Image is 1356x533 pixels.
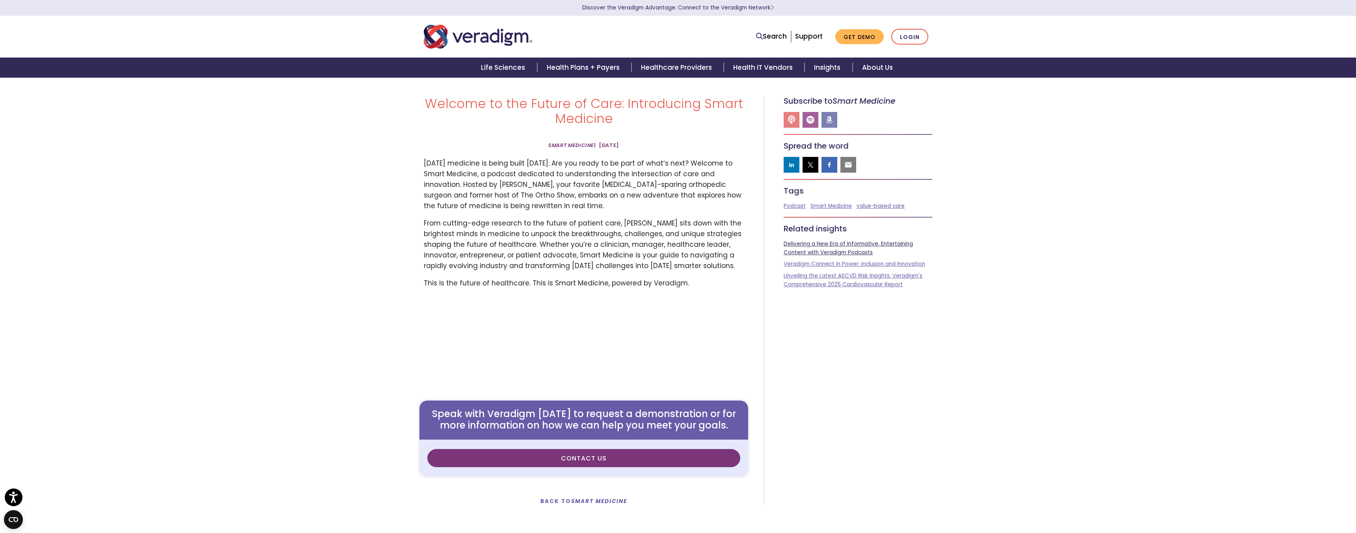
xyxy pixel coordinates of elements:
[784,202,806,210] a: Podcast
[784,224,932,233] h5: Related insights
[4,510,23,529] button: Open CMP widget
[784,186,932,196] h5: Tags
[857,202,905,210] a: value-based care
[784,240,913,256] a: Delivering a New Era of Informative, Entertaining Content with Veradigm Podcasts
[631,58,724,78] a: Healthcare Providers
[540,498,627,505] a: Back toSmart Medicine
[807,161,814,169] img: twitter sharing button
[771,4,774,11] span: Learn More
[835,29,884,45] a: Get Demo
[756,31,787,42] a: Search
[424,278,744,289] p: This is the future of healthcare. This is Smart Medicine, powered by Veradigm.
[582,4,774,11] a: Discover the Veradigm Advantage: Connect to the Veradigm NetworkLearn More
[571,498,627,505] em: Smart Medicine
[805,58,852,78] a: Insights
[424,158,744,212] p: [DATE] medicine is being built [DATE]. Are you ready to be part of what’s next? Welcome to Smart ...
[853,58,902,78] a: About Us
[784,272,922,288] a: Unveiling the Latest ASCVD Risk Insights: Veradigm's Comprehensive 2025 Cardiovascular Report
[724,58,805,78] a: Health IT Vendors
[537,58,631,78] a: Health Plans + Payers
[825,161,833,169] img: facebook sharing button
[424,96,744,127] h1: Welcome to the Future of Care: Introducing Smart Medicine
[424,24,532,50] img: Veradigm logo
[426,408,742,431] h3: Speak with Veradigm [DATE] to request a demonstration or for more information on how we can help ...
[784,112,799,128] a: Smart Medicine Apple Podcast
[427,449,740,467] a: Contact us
[795,32,823,41] a: Support
[471,58,537,78] a: Life Sciences
[1205,476,1347,524] iframe: Drift Chat Widget
[891,29,928,45] a: Login
[821,112,837,128] a: Smart Medicine Android Podcast
[424,218,744,272] p: From cutting-edge research to the future of patient care, [PERSON_NAME] sits down with the bright...
[810,202,852,210] a: Smart Medicine
[788,161,795,169] img: linkedin sharing button
[833,95,895,106] em: Smart Medicine
[803,112,818,128] a: Smart Medicine Spotify Podcast
[784,141,932,151] h5: Spread the word
[784,260,925,268] a: Veradigm Connect in Power: Inclusion and Innovation
[548,139,619,152] span: | [DATE]
[548,142,594,149] em: Smart Medicine
[844,161,852,169] img: email sharing button
[784,96,932,106] h5: Subscribe to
